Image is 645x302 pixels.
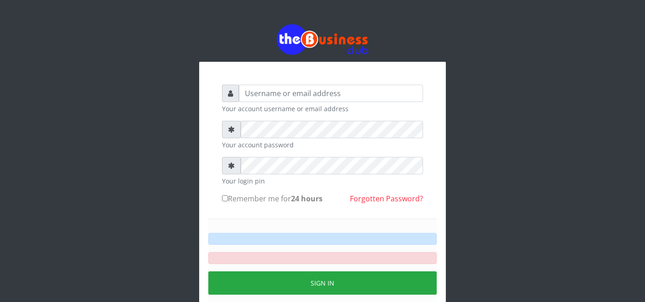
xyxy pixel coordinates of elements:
input: Remember me for24 hours [222,195,228,201]
button: Sign in [208,271,437,295]
a: Forgotten Password? [350,194,423,204]
small: Your login pin [222,176,423,186]
label: Remember me for [222,193,322,204]
small: Your account username or email address [222,104,423,113]
small: Your account password [222,140,423,150]
b: 24 hours [291,194,322,204]
input: Username or email address [239,85,423,102]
